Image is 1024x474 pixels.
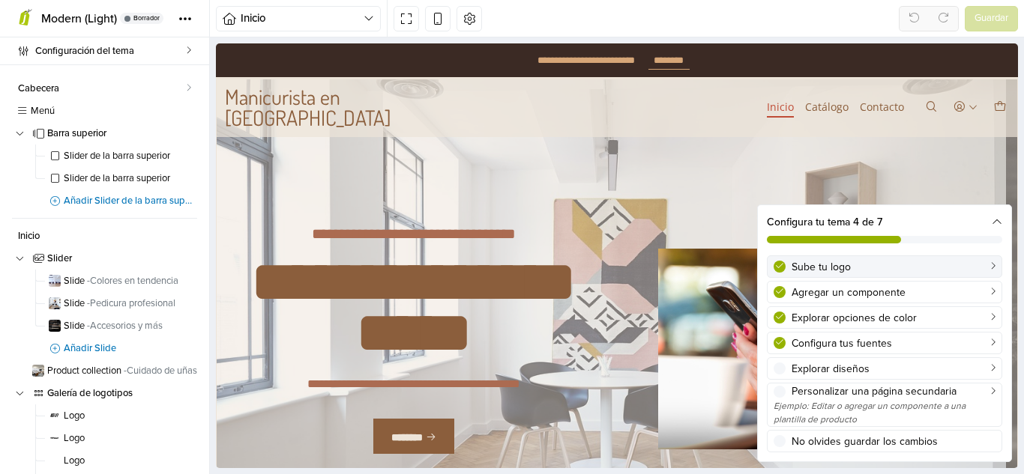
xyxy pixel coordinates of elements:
span: - Cuidado de uñas [124,365,197,377]
span: Modern (Light) [41,11,117,26]
img: Pedicura profesional [415,178,771,433]
img: 32 [32,365,44,377]
a: Slider [12,247,197,270]
img: 32 [49,455,61,467]
span: Inicio [241,10,364,27]
img: 32 [49,275,61,287]
button: Buscar [706,53,725,75]
a: Slide -Colores en tendencia [45,270,197,292]
button: Guardar [965,6,1018,31]
button: Acceso [734,53,765,75]
a: Barra superior [12,122,197,145]
a: Añadir Slider de la barra superior [28,189,197,212]
span: Logo [64,411,197,421]
a: Inicio [551,53,578,74]
span: Configuración del tema [35,40,186,61]
div: Sube tu logo [792,259,996,275]
span: Guardar [975,11,1008,26]
a: Cabecera [12,77,197,100]
div: Explorar opciones de color [792,310,996,326]
img: 32 [49,410,61,422]
div: No olvides guardar los cambios [792,434,996,449]
button: Inicio [216,6,381,31]
span: Slide [64,321,197,331]
div: Agregar un componente [792,285,996,300]
a: Slide -Pedicura profesional [45,292,197,315]
span: Menú [31,106,197,116]
span: Logo [64,456,197,466]
div: Configura tus fuentes [792,335,996,351]
a: Slide -Accesorios y más [45,315,197,337]
a: Manicurista en [GEOGRAPHIC_DATA] [9,43,294,85]
span: Slider [47,254,197,264]
span: Slider de la barra superior [64,151,197,161]
a: Contacto [644,53,688,74]
button: Carro [775,53,793,75]
span: Slide [64,276,197,286]
a: Galería de logotipos [12,382,197,404]
span: Product collection [47,366,197,376]
a: Catálogo [589,53,633,74]
span: Añadir Slider de la barra superior [64,196,197,206]
span: Inicio [18,231,197,241]
a: Logo [45,427,197,449]
span: Galería de logotipos [47,389,197,398]
img: 32 [49,297,61,309]
span: Slider de la barra superior [64,174,197,183]
a: Logo [45,404,197,427]
a: Sube tu logo [767,255,1002,278]
div: Explorar diseños [792,361,996,377]
a: Añadir Slide [28,337,197,359]
span: Barra superior [47,129,197,139]
span: Logo [64,434,197,443]
span: Borrador [133,15,160,22]
div: Ejemplo: Editar o agregar un componente a una plantilla de producto [774,399,996,426]
span: Cabecera [18,84,186,94]
a: Logo [45,449,197,472]
img: 32 [49,432,61,444]
span: - Pedicura profesional [87,297,175,309]
span: - Accesorios y más [87,320,163,332]
span: Slide [64,299,197,309]
a: Product collection -Cuidado de uñas [12,359,197,382]
a: Slider de la barra superior [45,145,197,167]
a: Slider de la barra superior [45,167,197,189]
a: Menú [12,100,197,122]
span: - Colores en tendencia [87,275,178,287]
div: Personalizar una página secundaria [792,383,996,399]
span: Añadir Slide [64,344,197,353]
img: 32 [49,320,61,332]
div: Configura tu tema 4 de 7 [767,214,1002,230]
div: Configura tu tema 4 de 7 [758,205,1011,252]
